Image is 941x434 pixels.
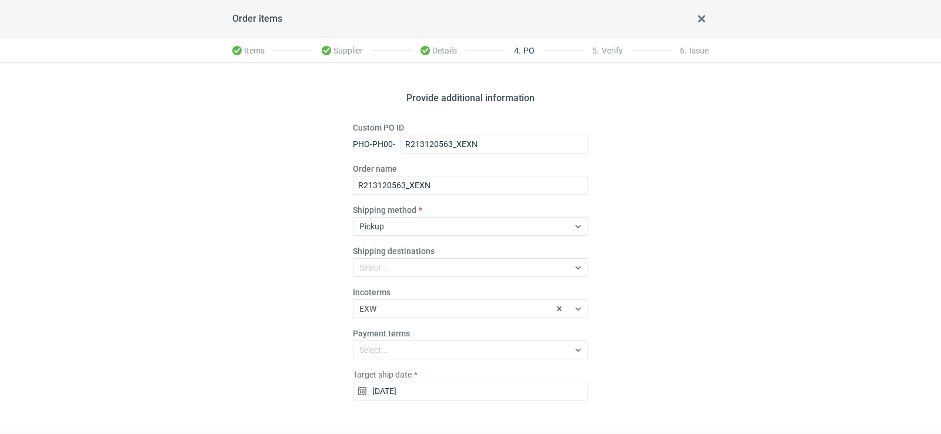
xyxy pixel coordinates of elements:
li: Details [411,39,466,62]
li: Supplier [312,39,372,62]
span: 5 . [592,46,599,55]
li: Items [232,39,274,62]
li: Verify [583,39,632,62]
li: PO [505,39,544,62]
li: Issue [670,39,709,62]
span: 6 . [680,46,687,55]
span: 4 . [514,46,521,55]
